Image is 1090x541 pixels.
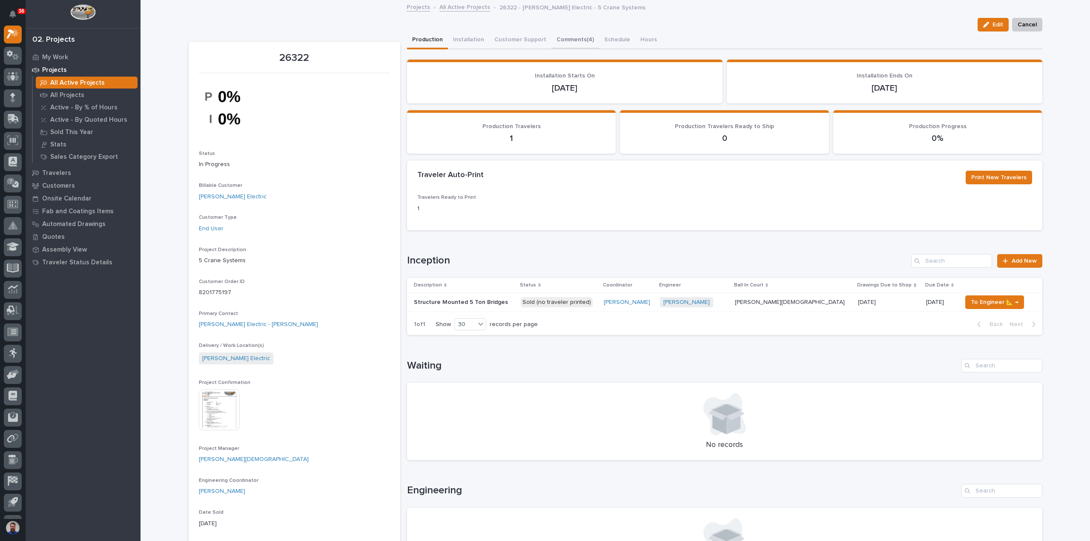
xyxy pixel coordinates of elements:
[32,35,75,45] div: 02. Projects
[26,63,141,76] a: Projects
[26,243,141,256] a: Assembly View
[42,220,106,228] p: Automated Drawings
[417,171,484,180] h2: Traveler Auto-Print
[199,320,318,329] a: [PERSON_NAME] Electric - [PERSON_NAME]
[199,78,263,137] img: SpnPlz36jhsQ-GvvY3B_Hgbp8wx0Kd4vVSmQsCZS5EE
[604,299,650,306] a: [PERSON_NAME]
[199,160,390,169] p: In Progress
[635,31,662,49] button: Hours
[971,297,1018,307] span: To Engineer 📐 →
[33,101,141,113] a: Active - By % of Hours
[42,208,114,215] p: Fab and Coatings Items
[42,246,87,254] p: Assembly View
[42,66,67,74] p: Projects
[407,484,958,497] h1: Engineering
[1018,20,1037,30] span: Cancel
[202,354,270,363] a: [PERSON_NAME] Electric
[857,73,912,79] span: Installation Ends On
[42,169,71,177] p: Travelers
[11,10,22,24] div: Notifications36
[603,281,632,290] p: Coordinator
[857,281,912,290] p: Drawings Due to Shop
[965,295,1024,309] button: To Engineer 📐 →
[19,8,24,14] p: 36
[1006,321,1042,328] button: Next
[26,51,141,63] a: My Work
[455,320,475,329] div: 30
[26,205,141,218] a: Fab and Coatings Items
[599,31,635,49] button: Schedule
[417,195,476,200] span: Travelers Ready to Print
[675,123,774,129] span: Production Travelers Ready to Ship
[199,151,215,156] span: Status
[414,297,510,306] p: Structure Mounted 5 Ton Bridges
[407,31,448,49] button: Production
[971,172,1027,183] span: Print New Travelers
[737,83,1032,93] p: [DATE]
[199,343,264,348] span: Delivery / Work Location(s)
[407,292,1042,312] tr: Structure Mounted 5 Ton BridgesStructure Mounted 5 Ton Bridges Sold (no traveler printed)[PERSON_...
[521,297,593,308] div: Sold (no traveler printed)
[978,18,1009,31] button: Edit
[33,77,141,89] a: All Active Projects
[499,2,645,11] p: 26322 - [PERSON_NAME] Electric - 5 Crane Systems
[26,230,141,243] a: Quotes
[966,171,1032,184] button: Print New Travelers
[199,215,237,220] span: Customer Type
[417,204,615,213] p: 1
[734,281,763,290] p: Ball In Court
[417,83,712,93] p: [DATE]
[551,31,599,49] button: Comments (4)
[199,256,390,265] p: 5 Crane Systems
[490,321,538,328] p: records per page
[50,104,118,112] p: Active - By % of Hours
[26,218,141,230] a: Automated Drawings
[997,254,1042,268] a: Add New
[407,360,958,372] h1: Waiting
[909,123,967,129] span: Production Progress
[26,256,141,269] a: Traveler Status Details
[50,79,105,87] p: All Active Projects
[984,321,1003,328] span: Back
[961,484,1042,498] input: Search
[33,126,141,138] a: Sold This Year
[199,224,224,233] a: End User
[961,359,1042,372] input: Search
[50,92,84,99] p: All Projects
[843,133,1032,143] p: 0%
[70,4,95,20] img: Workspace Logo
[926,299,955,306] p: [DATE]
[50,129,93,136] p: Sold This Year
[482,123,541,129] span: Production Travelers
[199,183,242,188] span: Billable Customer
[448,31,489,49] button: Installation
[407,2,430,11] a: Projects
[50,116,127,124] p: Active - By Quoted Hours
[414,281,442,290] p: Description
[439,2,490,11] a: All Active Projects
[199,455,309,464] a: [PERSON_NAME][DEMOGRAPHIC_DATA]
[199,279,245,284] span: Customer Order ID
[1012,258,1037,264] span: Add New
[858,297,878,306] p: [DATE]
[42,233,65,241] p: Quotes
[199,510,224,515] span: Date Sold
[911,254,992,268] input: Search
[535,73,595,79] span: Installation Starts On
[26,166,141,179] a: Travelers
[659,281,681,290] p: Engineer
[26,179,141,192] a: Customers
[520,281,536,290] p: Status
[199,247,246,252] span: Project Description
[970,321,1006,328] button: Back
[489,31,551,49] button: Customer Support
[42,54,68,61] p: My Work
[436,321,451,328] p: Show
[199,52,390,64] p: 26322
[199,311,238,316] span: Primary Contact
[4,5,22,23] button: Notifications
[199,288,390,297] p: 8201775197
